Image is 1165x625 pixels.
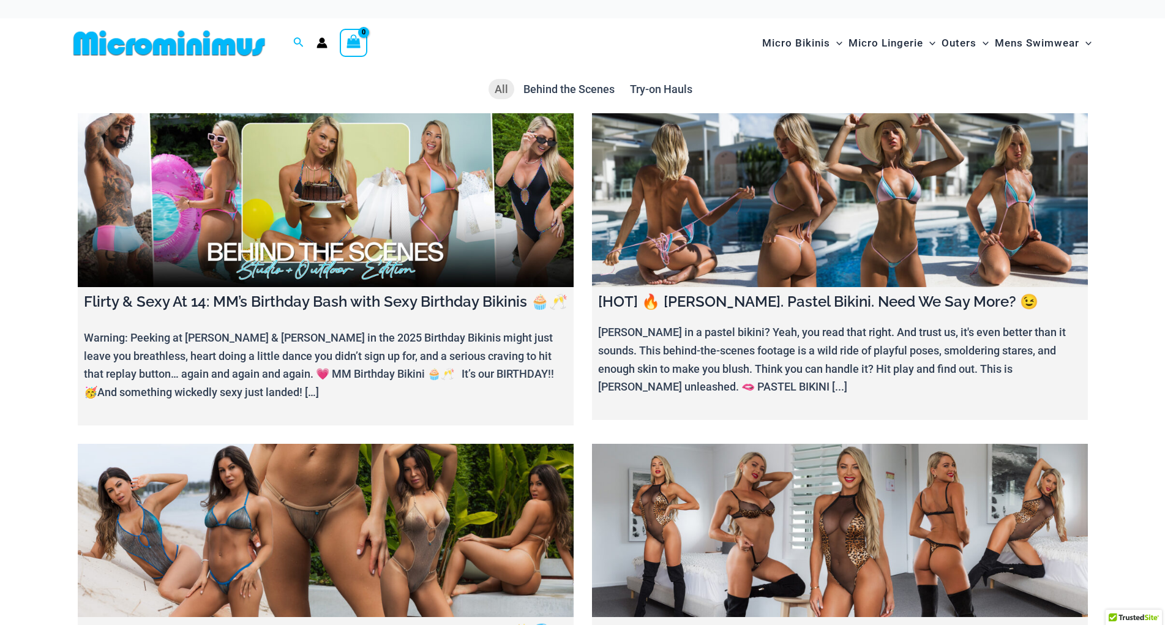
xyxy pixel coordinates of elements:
span: Behind the Scenes [523,83,615,95]
span: All [495,83,508,95]
a: Micro LingerieMenu ToggleMenu Toggle [845,24,938,62]
span: Micro Lingerie [848,28,923,59]
span: Menu Toggle [1079,28,1092,59]
a: OutersMenu ToggleMenu Toggle [938,24,992,62]
a: [HOT] 🔥 Olivia. Pastel Bikini. Need We Say More? 😉 [592,113,1088,287]
p: [PERSON_NAME] in a pastel bikini? Yeah, you read that right. And trust us, it's even better than ... [598,323,1082,396]
span: Mens Swimwear [995,28,1079,59]
img: MM SHOP LOGO FLAT [69,29,270,57]
span: Menu Toggle [923,28,935,59]
span: Try-on Hauls [630,83,692,95]
span: Micro Bikinis [762,28,830,59]
a: Account icon link [317,37,328,48]
a: Mens SwimwearMenu ToggleMenu Toggle [992,24,1095,62]
a: Ilana Savage Romance [592,444,1088,618]
span: Menu Toggle [830,28,842,59]
span: Outers [942,28,976,59]
a: View Shopping Cart, empty [340,29,368,57]
h4: Flirty & Sexy At 14: MM’s Birthday Bash with Sexy Birthday Bikinis 🧁🥂 [84,293,568,311]
span: Menu Toggle [976,28,989,59]
nav: Site Navigation [757,23,1097,64]
a: Micro BikinisMenu ToggleMenu Toggle [759,24,845,62]
a: Search icon link [293,36,304,51]
a: Flirty & Sexy At 14: MM’s Birthday Bash with Sexy Birthday Bikinis 🧁🥂 [78,113,574,287]
a: Harmony’s Goddess-Level Seduction in Her Sheer Micro Bikini ✨💦 [78,444,574,618]
h4: [HOT] 🔥 [PERSON_NAME]. Pastel Bikini. Need We Say More? 😉 [598,293,1082,311]
p: Warning: Peeking at [PERSON_NAME] & [PERSON_NAME] in the 2025 Birthday Bikinis might just leave y... [84,329,568,402]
